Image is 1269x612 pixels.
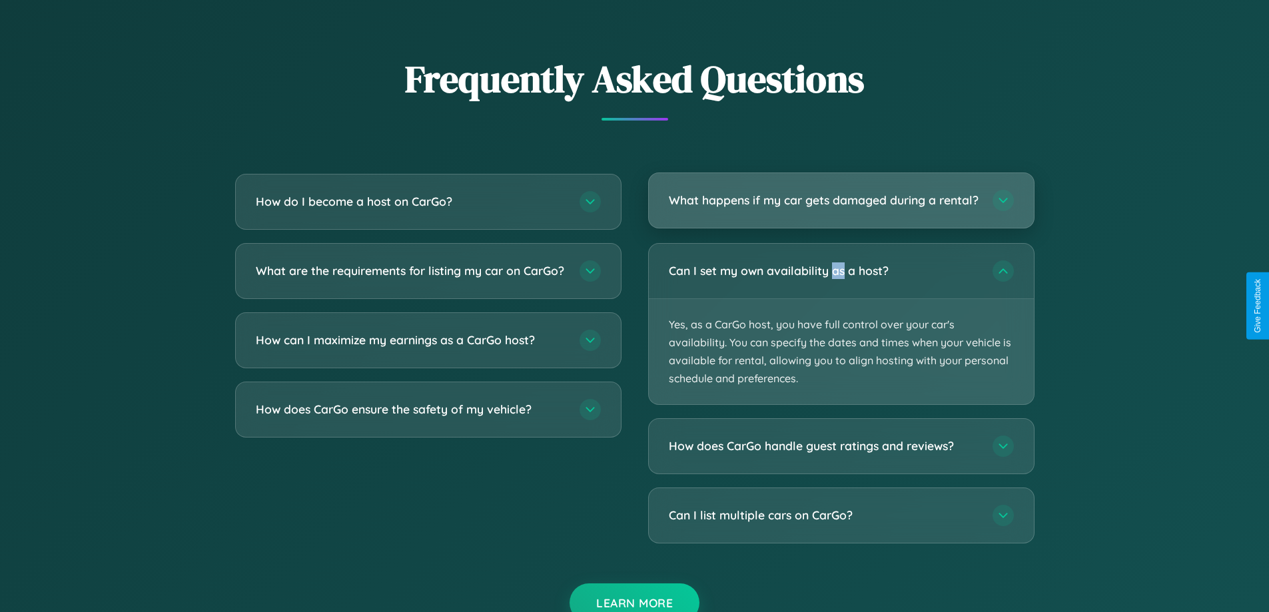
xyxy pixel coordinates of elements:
h3: How can I maximize my earnings as a CarGo host? [256,332,566,348]
h2: Frequently Asked Questions [235,53,1035,105]
p: Yes, as a CarGo host, you have full control over your car's availability. You can specify the dat... [649,299,1034,405]
h3: How does CarGo ensure the safety of my vehicle? [256,401,566,418]
h3: Can I set my own availability as a host? [669,262,979,279]
h3: How do I become a host on CarGo? [256,193,566,210]
h3: Can I list multiple cars on CarGo? [669,507,979,524]
h3: How does CarGo handle guest ratings and reviews? [669,438,979,455]
h3: What are the requirements for listing my car on CarGo? [256,262,566,279]
h3: What happens if my car gets damaged during a rental? [669,192,979,208]
div: Give Feedback [1253,279,1262,333]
